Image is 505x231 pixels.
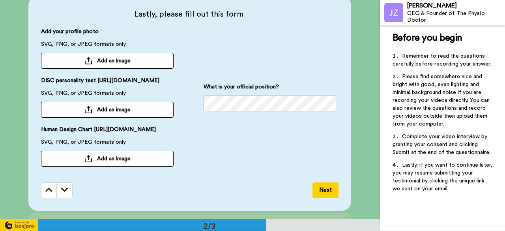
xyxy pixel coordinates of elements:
[393,33,462,43] span: Before you begin
[97,155,131,163] span: Add an image
[393,162,494,192] span: Lastly, if you want to continue later, you may resume submitting your testimonial by clicking the...
[204,83,279,96] span: What is your official position?
[41,138,126,151] span: SVG, PNG, or JPEG formats only
[407,2,505,9] div: [PERSON_NAME]
[41,53,174,69] button: Add an image
[41,40,126,53] span: SVG, PNG, or JPEG formats only
[393,134,490,155] span: Complete your video interview by granting your consent and clicking Submit at the end of the ques...
[97,106,131,114] span: Add an image
[312,182,339,198] button: Next
[41,151,174,167] button: Add an image
[41,9,336,20] span: Lastly, please fill out this form
[41,89,126,102] span: SVG, PNG, or JPEG formats only
[384,3,403,22] img: Profile Image
[97,57,131,65] span: Add an image
[407,10,505,24] div: CEO & Founder of The Physio Doctor
[41,77,159,89] span: DISC personality test [URL][DOMAIN_NAME]
[393,53,491,67] span: Remember to read the questions carefully before recording your answer.
[41,126,156,138] span: Human Design Chart [URL][DOMAIN_NAME]
[41,28,99,40] span: Add your profile photo
[393,74,491,127] span: Please find somewhere nice and bright with good, even lighting and minimal background noise if yo...
[41,102,174,118] button: Add an image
